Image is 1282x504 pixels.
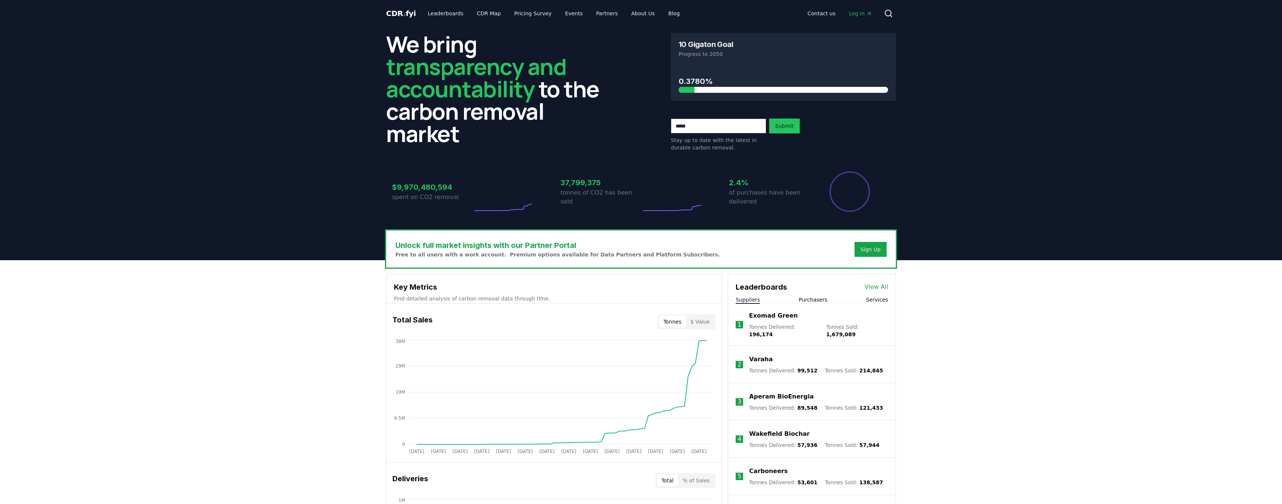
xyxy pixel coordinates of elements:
[738,397,741,406] p: 3
[729,188,809,206] p: of purchases have been delivered
[736,281,787,293] h3: Leaderboards
[422,7,686,20] nav: Main
[826,331,856,337] span: 1,679,089
[738,472,741,481] p: 5
[508,7,558,20] a: Pricing Survey
[855,242,887,257] button: Sign Up
[679,50,888,58] p: Progress to 2050
[590,7,624,20] a: Partners
[386,51,566,104] span: transparency and accountability
[861,246,881,253] a: Sign Up
[398,498,405,503] tspan: 1M
[736,296,760,303] button: Suppliers
[679,76,888,87] h3: 0.3780%
[561,188,641,206] p: tonnes of CO2 has been sold
[604,449,620,454] tspan: [DATE]
[826,323,888,338] p: Tonnes Sold :
[829,171,871,212] div: Percentage of sales delivered
[409,449,424,454] tspan: [DATE]
[843,7,878,20] a: Log in
[559,7,588,20] a: Events
[749,392,814,401] a: Aperam BioEnergia
[474,449,490,454] tspan: [DATE]
[825,479,883,486] p: Tonnes Sold :
[749,479,817,486] p: Tonnes Delivered :
[769,119,800,133] button: Submit
[625,7,661,20] a: About Us
[561,177,641,188] h3: 37,799,375
[539,449,555,454] tspan: [DATE]
[749,404,817,412] p: Tonnes Delivered :
[849,10,872,17] span: Log in
[799,296,827,303] button: Purchasers
[797,368,817,374] span: 99,512
[802,7,878,20] nav: Main
[392,193,473,202] p: spent on CO2 removal
[659,316,686,328] button: Tonnes
[866,296,888,303] button: Services
[496,449,511,454] tspan: [DATE]
[749,367,817,374] p: Tonnes Delivered :
[583,449,598,454] tspan: [DATE]
[392,473,428,488] h3: Deliveries
[395,240,720,251] h3: Unlock full market insights with our Partner Portal
[662,7,686,20] a: Blog
[452,449,468,454] tspan: [DATE]
[395,251,720,258] p: Free to all users with a work account. Premium options available for Data Partners and Platform S...
[386,9,416,18] span: CDR fyi
[859,405,883,411] span: 121,433
[686,316,714,328] button: $ Value
[561,449,577,454] tspan: [DATE]
[392,314,433,329] h3: Total Sales
[626,449,641,454] tspan: [DATE]
[422,7,470,20] a: Leaderboards
[825,404,883,412] p: Tonnes Sold :
[386,33,611,145] h2: We bring to the carbon removal market
[671,136,766,151] p: Stay up to date with the latest in durable carbon removal.
[749,311,798,320] a: Exomad Green
[749,467,787,476] a: Carboneers
[738,360,741,369] p: 2
[394,281,714,293] h3: Key Metrics
[749,331,773,337] span: 196,174
[471,7,507,20] a: CDR Map
[386,8,416,19] a: CDR.fyi
[859,368,883,374] span: 214,845
[691,449,707,454] tspan: [DATE]
[859,479,883,485] span: 138,587
[797,442,817,448] span: 57,936
[797,405,817,411] span: 89,548
[797,479,817,485] span: 53,601
[395,390,405,395] tspan: 19M
[825,367,883,374] p: Tonnes Sold :
[431,449,446,454] tspan: [DATE]
[679,41,733,48] h3: 10 Gigaton Goal
[859,442,880,448] span: 57,944
[657,475,678,486] button: Total
[403,9,406,18] span: .
[518,449,533,454] tspan: [DATE]
[648,449,663,454] tspan: [DATE]
[749,429,809,438] a: Wakefield Biochar
[825,441,879,449] p: Tonnes Sold :
[402,442,405,447] tspan: 0
[395,363,405,369] tspan: 29M
[670,449,685,454] tspan: [DATE]
[395,339,405,344] tspan: 38M
[738,320,741,329] p: 1
[749,441,817,449] p: Tonnes Delivered :
[394,416,405,421] tspan: 9.5M
[865,283,888,292] a: View All
[802,7,841,20] a: Contact us
[749,355,773,364] a: Varaha
[392,182,473,193] h3: $9,970,480,594
[738,435,741,444] p: 4
[729,177,809,188] h3: 2.4%
[394,295,714,302] p: Find detailed analysis of carbon removal data through time.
